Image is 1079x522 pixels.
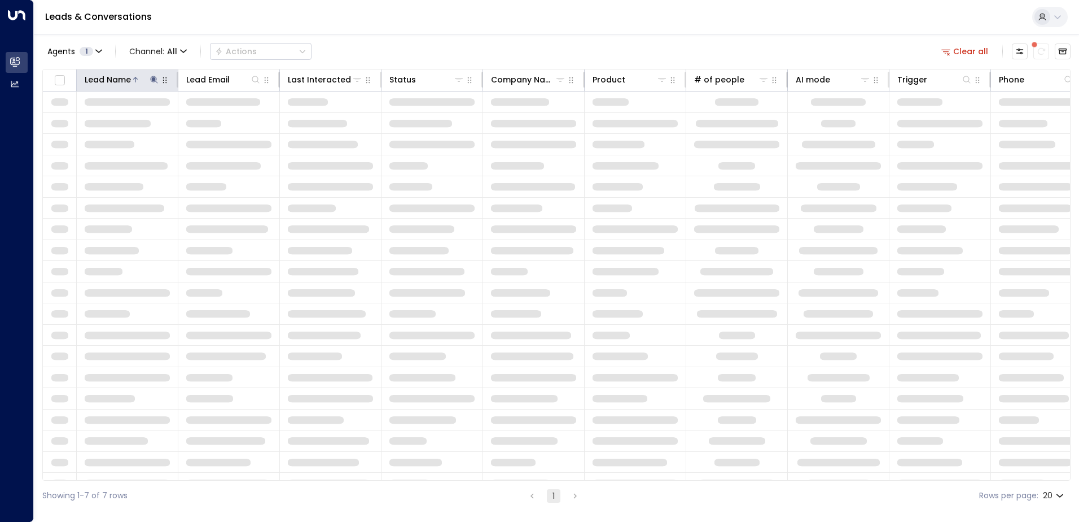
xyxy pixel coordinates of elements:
div: Button group with a nested menu [210,43,312,60]
nav: pagination navigation [525,489,582,503]
button: Agents1 [42,43,106,59]
div: Phone [999,73,1074,86]
div: Trigger [897,73,927,86]
button: Customize [1012,43,1028,59]
span: There are new threads available. Refresh the grid to view the latest updates. [1033,43,1049,59]
button: Clear all [937,43,993,59]
span: All [167,47,177,56]
button: page 1 [547,489,560,503]
div: Company Name [491,73,566,86]
div: Status [389,73,416,86]
div: Lead Name [85,73,160,86]
span: 1 [80,47,93,56]
div: 20 [1043,488,1066,504]
div: Product [593,73,625,86]
div: AI mode [796,73,830,86]
div: Trigger [897,73,972,86]
div: Product [593,73,668,86]
div: # of people [694,73,744,86]
button: Archived Leads [1055,43,1071,59]
button: Actions [210,43,312,60]
div: Status [389,73,464,86]
div: Last Interacted [288,73,351,86]
div: AI mode [796,73,871,86]
div: Company Name [491,73,555,86]
div: Lead Email [186,73,230,86]
div: Last Interacted [288,73,363,86]
div: Actions [215,46,257,56]
div: Phone [999,73,1024,86]
div: # of people [694,73,769,86]
button: Channel:All [125,43,191,59]
span: Channel: [125,43,191,59]
span: Agents [47,47,75,55]
div: Showing 1-7 of 7 rows [42,490,128,502]
div: Lead Name [85,73,131,86]
a: Leads & Conversations [45,10,152,23]
label: Rows per page: [979,490,1038,502]
div: Lead Email [186,73,261,86]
